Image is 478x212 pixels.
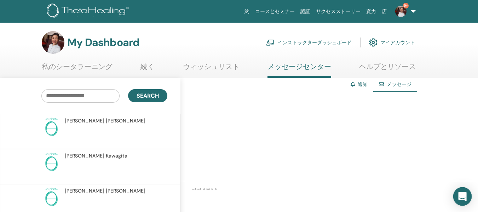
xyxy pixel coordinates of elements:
button: Search [128,89,167,102]
a: 続く [140,62,155,76]
a: インストラクターダッシュボード [266,35,352,50]
span: 9+ [403,3,409,8]
img: cog.svg [369,36,378,48]
a: サクセスストーリー [313,5,363,18]
img: no-photo.png [41,187,61,207]
span: [PERSON_NAME] Kawagita [65,152,127,160]
img: default.jpg [42,31,64,54]
span: Search [137,92,159,99]
a: 認証 [298,5,313,18]
span: [PERSON_NAME] [PERSON_NAME] [65,187,145,195]
img: no-photo.png [41,117,61,137]
a: 約 [242,5,252,18]
a: 通知 [358,81,368,87]
img: no-photo.png [41,152,61,172]
a: 私のシータラーニング [42,62,113,76]
img: logo.png [47,4,131,19]
a: ヘルプとリソース [359,62,416,76]
img: default.jpg [395,6,407,17]
a: 店 [379,5,390,18]
span: メッセージ [387,81,411,87]
a: 資力 [363,5,379,18]
h3: My Dashboard [67,36,139,49]
span: [PERSON_NAME] [PERSON_NAME] [65,117,145,125]
div: Open Intercom Messenger [453,187,472,206]
a: メッセージセンター [267,62,331,78]
img: chalkboard-teacher.svg [266,39,275,46]
a: ウィッシュリスト [183,62,240,76]
a: マイアカウント [369,35,415,50]
a: コースとセミナー [252,5,298,18]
